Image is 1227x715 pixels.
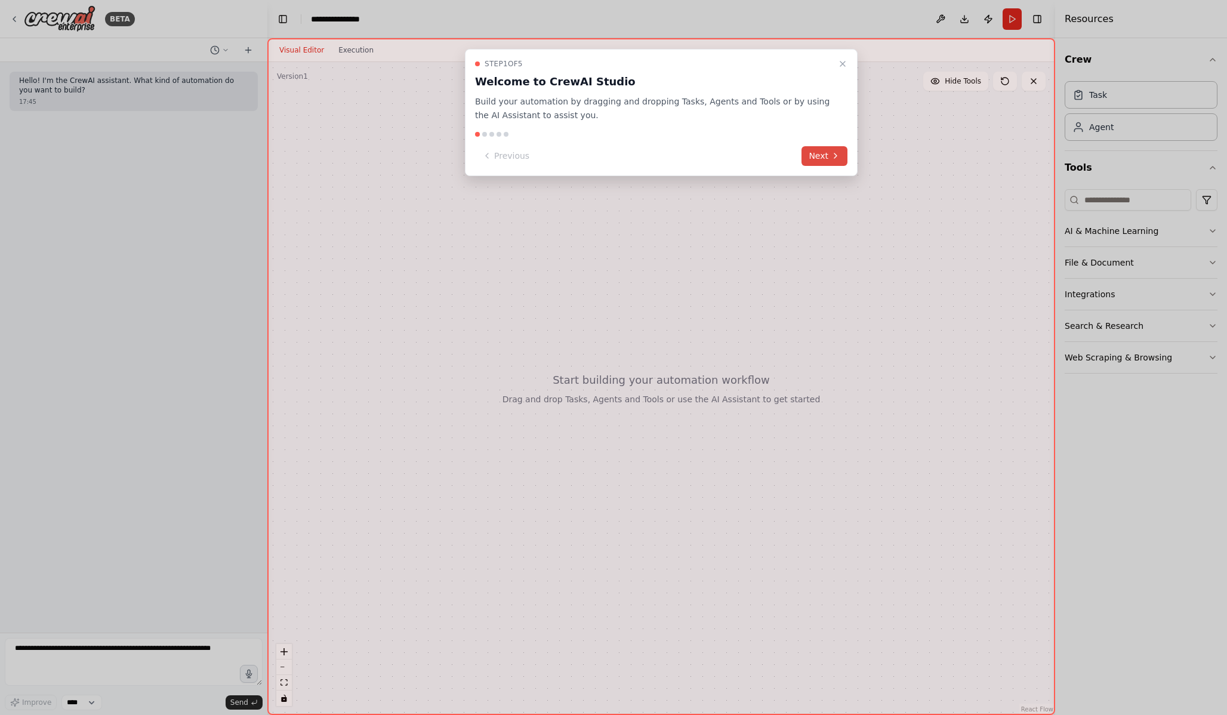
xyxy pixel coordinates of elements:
[275,11,291,27] button: Hide left sidebar
[801,146,847,166] button: Next
[475,95,833,122] p: Build your automation by dragging and dropping Tasks, Agents and Tools or by using the AI Assista...
[475,73,833,90] h3: Welcome to CrewAI Studio
[475,146,537,166] button: Previous
[485,59,523,69] span: Step 1 of 5
[836,57,850,71] button: Close walkthrough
